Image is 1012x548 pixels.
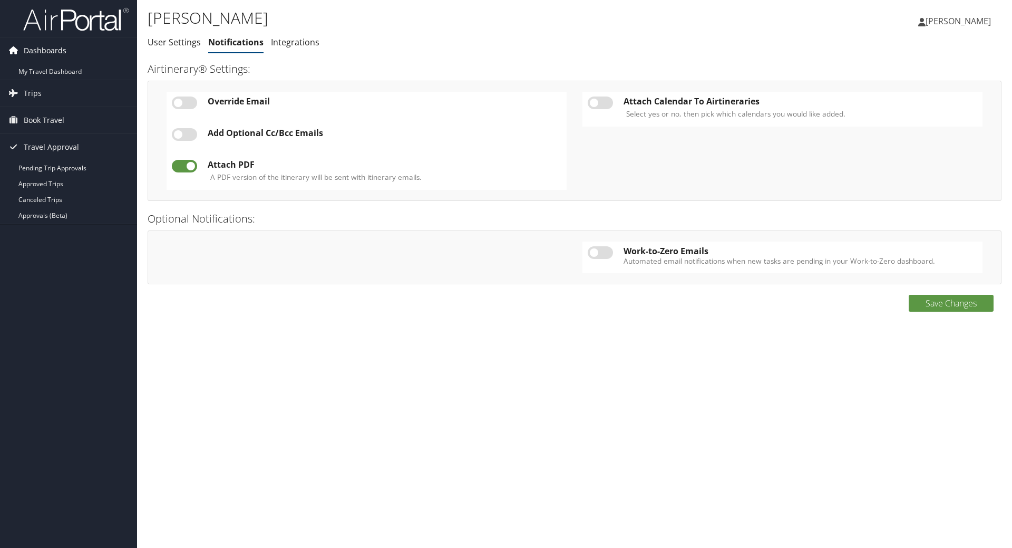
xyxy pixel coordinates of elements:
img: airportal-logo.png [23,7,129,32]
h3: Optional Notifications: [148,211,1001,226]
div: Attach PDF [208,160,561,169]
div: Work-to-Zero Emails [624,246,977,256]
label: Automated email notifications when new tasks are pending in your Work-to-Zero dashboard. [624,256,977,266]
label: A PDF version of the itinerary will be sent with itinerary emails. [210,172,422,182]
span: [PERSON_NAME] [926,15,991,27]
span: Travel Approval [24,134,79,160]
a: Notifications [208,36,264,48]
div: Override Email [208,97,561,106]
a: Integrations [271,36,319,48]
span: Dashboards [24,37,66,64]
button: Save Changes [909,295,994,312]
span: Book Travel [24,107,64,133]
div: Attach Calendar To Airtineraries [624,97,977,106]
a: [PERSON_NAME] [918,5,1001,37]
div: Add Optional Cc/Bcc Emails [208,128,561,138]
h1: [PERSON_NAME] [148,7,717,29]
h3: Airtinerary® Settings: [148,62,1001,76]
a: User Settings [148,36,201,48]
span: Trips [24,80,42,107]
label: Select yes or no, then pick which calendars you would like added. [626,109,845,119]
